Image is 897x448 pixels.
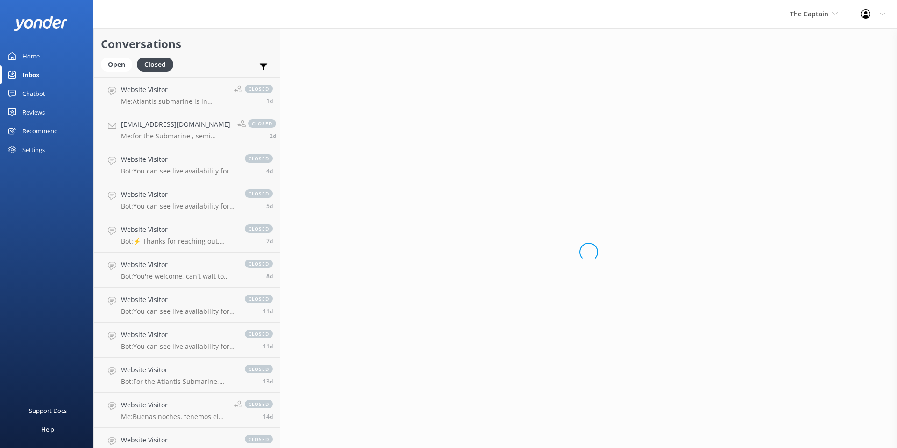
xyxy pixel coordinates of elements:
p: Me: Buenas noches, tenemos el semi submarino que nos e sumerje por completo [121,412,227,421]
p: Bot: For the Atlantis Submarine, children under 4 can't participate. However, they are allowed to... [121,377,235,386]
span: Aug 30 2025 02:08pm (UTC -04:00) America/Caracas [266,272,273,280]
div: Chatbot [22,84,45,103]
h4: Website Visitor [121,224,235,235]
a: Website VisitorMe:Buenas noches, tenemos el semi submarino que nos e sumerje por completoclosed14d [94,393,280,428]
div: Recommend [22,122,58,140]
div: Help [41,420,54,439]
h4: Website Visitor [121,154,235,165]
span: closed [245,400,273,408]
div: Inbox [22,65,40,84]
a: [EMAIL_ADDRESS][DOMAIN_NAME]Me:for the Submarine , semi submarine and catamaran tours we do not o... [94,112,280,147]
a: Website VisitorBot:You can see live availability for all Atlantic Aruba tours online by clicking ... [94,182,280,217]
a: Website VisitorBot:You can see live availability for all Atlantic Aruba tours online by clicking ... [94,288,280,323]
div: Home [22,47,40,65]
div: Closed [137,58,173,72]
span: Aug 31 2025 09:24am (UTC -04:00) America/Caracas [266,237,273,245]
h4: [EMAIL_ADDRESS][DOMAIN_NAME] [121,119,230,130]
span: The Captain [790,9,828,18]
div: Open [101,58,132,72]
span: Aug 27 2025 09:20pm (UTC -04:00) America/Caracas [263,342,273,350]
div: Settings [22,140,45,159]
span: closed [245,85,273,93]
p: Bot: You can see live availability for all Atlantic Aruba tours online by clicking the 'Book now'... [121,342,235,351]
h4: Website Visitor [121,365,235,375]
h4: Website Visitor [121,400,227,410]
a: Website VisitorBot:You can see live availability for all Atlantic Aruba tours online by clicking ... [94,147,280,182]
span: Sep 03 2025 07:06pm (UTC -04:00) America/Caracas [266,167,273,175]
h4: Website Visitor [121,260,235,270]
h4: Website Visitor [121,330,235,340]
span: closed [245,189,273,198]
span: Aug 24 2025 08:52pm (UTC -04:00) America/Caracas [263,412,273,420]
h4: Website Visitor [121,189,235,200]
p: Me: Atlantis submarine is in downtown also the check in office is located near [PERSON_NAME][GEOG... [121,97,227,106]
span: Sep 06 2025 08:44pm (UTC -04:00) America/Caracas [266,97,273,105]
h4: Website Visitor [121,435,235,445]
span: closed [245,295,273,303]
span: closed [245,435,273,443]
p: Bot: You can see live availability for all Atlantic Aruba tours online by clicking the 'Book now'... [121,307,235,316]
p: Bot: You can see live availability for all Atlantic Aruba tours online by clicking the 'Book now'... [121,167,235,175]
a: Website VisitorBot:You're welcome, can't wait to see you on our underwater adventures! 🫧🐠.closed8d [94,253,280,288]
a: Website VisitorBot:You can see live availability for all Atlantic Aruba tours online by clicking ... [94,323,280,358]
span: Sep 06 2025 08:27am (UTC -04:00) America/Caracas [270,132,276,140]
a: Website VisitorMe:Atlantis submarine is in downtown also the check in office is located near [PER... [94,77,280,112]
h4: Website Visitor [121,295,235,305]
span: closed [245,330,273,338]
span: Sep 03 2025 09:20am (UTC -04:00) America/Caracas [266,202,273,210]
div: Reviews [22,103,45,122]
h2: Conversations [101,35,273,53]
span: closed [245,224,273,233]
p: Bot: ⚡ Thanks for reaching out, Submarine Explorer! 🌊 We've got your message and are revving up o... [121,237,235,246]
span: closed [248,119,276,128]
p: Bot: You're welcome, can't wait to see you on our underwater adventures! 🫧🐠. [121,272,235,281]
span: Aug 27 2025 09:41pm (UTC -04:00) America/Caracas [263,307,273,315]
div: Support Docs [29,401,67,420]
a: Open [101,59,137,69]
p: Me: for the Submarine , semi submarine and catamaran tours we do not offer pick up [121,132,230,140]
span: Aug 25 2025 09:45pm (UTC -04:00) America/Caracas [263,377,273,385]
h4: Website Visitor [121,85,227,95]
a: Website VisitorBot:For the Atlantis Submarine, children under 4 can't participate. However, they ... [94,358,280,393]
span: closed [245,260,273,268]
img: yonder-white-logo.png [14,16,68,31]
span: closed [245,154,273,163]
span: closed [245,365,273,373]
a: Website VisitorBot:⚡ Thanks for reaching out, Submarine Explorer! 🌊 We've got your message and ar... [94,217,280,253]
p: Bot: You can see live availability for all Atlantic Aruba tours online by clicking the 'Book now'... [121,202,235,210]
a: Closed [137,59,178,69]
